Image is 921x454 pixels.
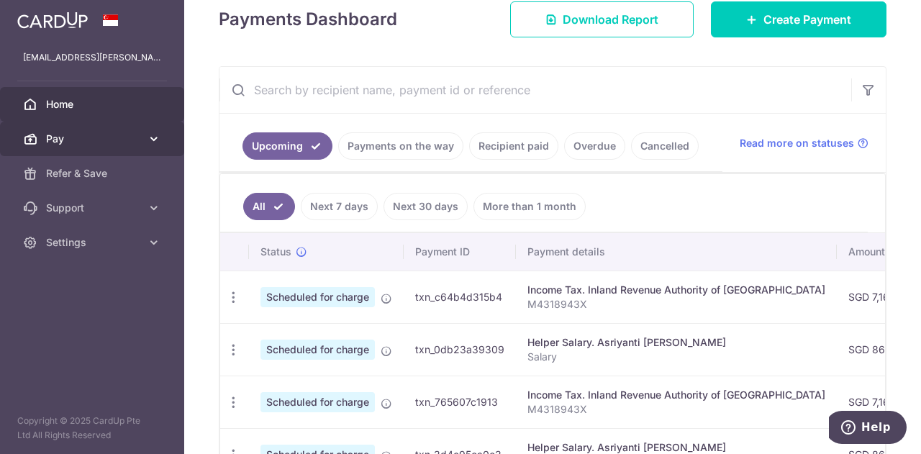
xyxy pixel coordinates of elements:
[404,271,516,323] td: txn_c64b4d315b4
[46,235,141,250] span: Settings
[527,283,825,297] div: Income Tax. Inland Revenue Authority of [GEOGRAPHIC_DATA]
[219,67,851,113] input: Search by recipient name, payment id or reference
[46,166,141,181] span: Refer & Save
[527,402,825,417] p: M4318943X
[740,136,854,150] span: Read more on statuses
[829,411,907,447] iframe: Opens a widget where you can find more information
[527,297,825,312] p: M4318943X
[404,376,516,428] td: txn_765607c1913
[46,201,141,215] span: Support
[404,233,516,271] th: Payment ID
[473,193,586,220] a: More than 1 month
[563,11,658,28] span: Download Report
[469,132,558,160] a: Recipient paid
[219,6,397,32] h4: Payments Dashboard
[848,245,885,259] span: Amount
[260,245,291,259] span: Status
[242,132,332,160] a: Upcoming
[527,388,825,402] div: Income Tax. Inland Revenue Authority of [GEOGRAPHIC_DATA]
[763,11,851,28] span: Create Payment
[510,1,694,37] a: Download Report
[404,323,516,376] td: txn_0db23a39309
[301,193,378,220] a: Next 7 days
[260,287,375,307] span: Scheduled for charge
[260,392,375,412] span: Scheduled for charge
[338,132,463,160] a: Payments on the way
[527,335,825,350] div: Helper Salary. Asriyanti [PERSON_NAME]
[527,350,825,364] p: Salary
[384,193,468,220] a: Next 30 days
[516,233,837,271] th: Payment details
[711,1,886,37] a: Create Payment
[46,132,141,146] span: Pay
[564,132,625,160] a: Overdue
[260,340,375,360] span: Scheduled for charge
[243,193,295,220] a: All
[23,50,161,65] p: [EMAIL_ADDRESS][PERSON_NAME][DOMAIN_NAME]
[46,97,141,112] span: Home
[17,12,88,29] img: CardUp
[631,132,699,160] a: Cancelled
[740,136,868,150] a: Read more on statuses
